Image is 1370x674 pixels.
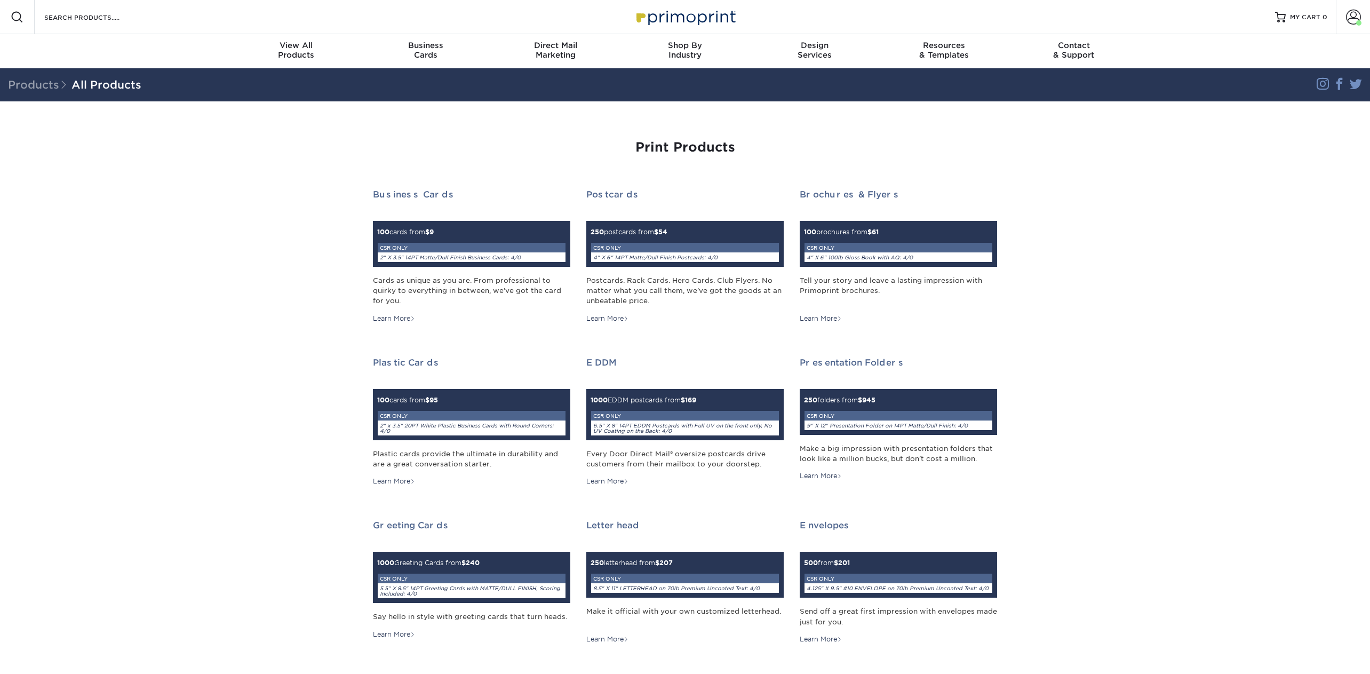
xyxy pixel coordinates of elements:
small: letterhead from [591,559,779,593]
span: $ [858,396,862,404]
div: Learn More [586,635,628,644]
span: 250 [591,559,604,567]
img: Primoprint [632,5,738,28]
i: 4" X 6" 100lb Gloss Book with AQ: 4/0 [807,255,913,260]
a: Shop ByIndustry [620,34,750,68]
span: 169 [685,396,696,404]
span: 250 [591,228,604,236]
small: Greeting Cards from [377,559,566,599]
small: CSR ONLY [593,245,621,251]
small: cards from [377,396,566,436]
a: EDDM 1000EDDM postcards from$169CSR ONLY6.5" X 8" 14PT EDDM Postcards with Full UV on the front o... [586,358,784,487]
span: 1000 [377,559,394,567]
a: Greeting Cards 1000Greeting Cards from$240CSR ONLY5.5" X 8.5" 14PT Greeting Cards with MATTE/DULL... [373,520,570,639]
small: CSR ONLY [380,413,408,419]
div: Services [750,41,879,60]
a: Contact& Support [1009,34,1138,68]
div: Make it official with your own customized letterhead. [586,606,784,627]
small: CSR ONLY [807,245,834,251]
small: CSR ONLY [380,576,408,582]
a: Presentation Folders 250folders from$945CSR ONLY9" X 12" Presentation Folder on 14PT Matte/Dull F... [800,358,997,481]
span: Shop By [620,41,750,50]
div: Learn More [373,314,415,323]
div: Every Door Direct Mail® oversize postcards drive customers from their mailbox to your doorstep. [586,449,784,469]
span: 240 [466,559,480,567]
span: 250 [804,396,817,404]
span: 54 [658,228,667,236]
h2: Envelopes [800,520,997,530]
span: MY CART [1290,13,1320,22]
a: Business Cards 100cards from$9CSR ONLY2" X 3.5" 14PT Matte/Dull Finish Business Cards: 4/0 Cards ... [373,189,570,323]
div: Industry [620,41,750,60]
small: postcards from [591,228,779,263]
small: from [804,559,993,593]
small: CSR ONLY [593,576,621,582]
a: Postcards 250postcards from$54CSR ONLY4" X 6" 14PT Matte/Dull Finish Postcards: 4/0 Postcards. Ra... [586,189,784,323]
small: folders from [804,396,993,431]
i: 9" X 12" Presentation Folder on 14PT Matte/Dull Finish: 4/0 [807,423,968,429]
i: 2" X 3.5" 14PT Matte/Dull Finish Business Cards: 4/0 [380,255,521,260]
h2: Plastic Cards [373,358,570,368]
small: cards from [377,228,566,263]
a: BusinessCards [361,34,491,68]
small: CSR ONLY [380,245,408,251]
i: 4" X 6" 14PT Matte/Dull Finish Postcards: 4/0 [593,255,718,260]
span: 100 [377,396,389,404]
h2: Presentation Folders [800,358,997,368]
i: 5.5" X 8.5" 14PT Greeting Cards with MATTE/DULL FINISH, Scoring Included: 4/0 [380,585,560,597]
div: Plastic cards provide the ultimate in durability and are a great conversation starter. [373,449,570,469]
span: $ [681,396,685,404]
span: Contact [1009,41,1138,50]
i: 2" x 3.5" 20PT White Plastic Business Cards with Round Corners: 4/0 [380,423,554,434]
div: Learn More [800,471,842,481]
div: Say hello in style with greeting cards that turn heads. [373,612,570,622]
span: 0 [1323,13,1327,21]
span: $ [425,396,429,404]
a: Envelopes 500from$201CSR ONLY4.125" X 9.5" #10 ENVELOPE on 70lb Premium Uncoated Text: 4/0 Send o... [800,520,997,644]
span: View All [232,41,361,50]
small: CSR ONLY [807,413,834,419]
h2: Postcards [586,189,784,200]
small: EDDM postcards from [591,396,779,436]
span: 1000 [591,396,608,404]
div: Learn More [373,477,415,486]
span: $ [867,228,872,236]
a: Brochures & Flyers 100brochures from$61CSR ONLY4" X 6" 100lb Gloss Book with AQ: 4/0 Tell your st... [800,189,997,323]
div: Learn More [800,314,842,323]
div: Learn More [373,630,415,639]
img: Postcards [586,215,587,215]
div: Tell your story and leave a lasting impression with Primoprint brochures. [800,275,997,306]
span: Business [361,41,491,50]
span: $ [425,228,429,236]
small: CSR ONLY [807,576,834,582]
span: $ [654,228,658,236]
a: All Products [71,78,141,91]
div: Send off a great first impression with envelopes made just for you. [800,606,997,627]
i: 4.125" X 9.5" #10 ENVELOPE on 70lb Premium Uncoated Text: 4/0 [807,585,989,591]
small: brochures from [804,228,993,263]
span: 100 [377,228,389,236]
a: Letterhead 250letterhead from$207CSR ONLY8.5" X 11" LETTERHEAD on 70lb Premium Uncoated Text: 4/0... [586,520,784,644]
a: Direct MailMarketing [491,34,620,68]
h2: EDDM [586,358,784,368]
h2: Greeting Cards [373,520,570,530]
span: Products [8,78,71,91]
a: Resources& Templates [879,34,1009,68]
img: Letterhead [586,545,587,546]
span: Direct Mail [491,41,620,50]
span: 100 [804,228,816,236]
div: & Templates [879,41,1009,60]
span: $ [834,559,838,567]
span: Resources [879,41,1009,50]
span: 201 [838,559,850,567]
h2: Business Cards [373,189,570,200]
a: Plastic Cards 100cards from$95CSR ONLY2" x 3.5" 20PT White Plastic Business Cards with Round Corn... [373,358,570,487]
h1: Print Products [373,140,997,155]
i: 8.5" X 11" LETTERHEAD on 70lb Premium Uncoated Text: 4/0 [593,585,760,591]
div: & Support [1009,41,1138,60]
